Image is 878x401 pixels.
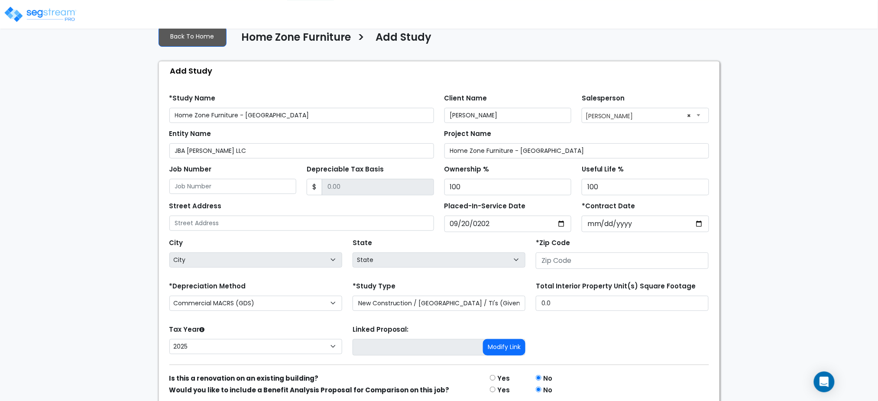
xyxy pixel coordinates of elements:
[483,339,525,356] button: Modify Link
[582,94,625,103] label: Salesperson
[169,216,434,231] input: Street Address
[536,296,709,311] input: total square foot
[536,238,570,248] label: *Zip Code
[582,216,709,232] input: Purchase Date
[169,179,297,194] input: Job Number
[444,94,487,103] label: Client Name
[543,374,552,384] label: No
[582,165,624,175] label: Useful Life %
[169,374,319,383] strong: Is this a renovation on an existing building?
[322,179,434,195] input: 0.00
[444,165,489,175] label: Ownership %
[543,385,552,395] label: No
[582,108,709,123] span: Sean Shumpert
[814,372,835,392] div: Open Intercom Messenger
[536,252,709,269] input: Zip Code
[169,201,222,211] label: Street Address
[307,165,384,175] label: Depreciable Tax Basis
[444,179,572,195] input: Ownership %
[169,165,212,175] label: Job Number
[536,281,696,291] label: Total Interior Property Unit(s) Square Footage
[169,129,211,139] label: Entity Name
[358,30,365,47] h3: >
[169,238,183,248] label: City
[376,31,432,46] h4: Add Study
[444,201,526,211] label: Placed-In-Service Date
[582,201,635,211] label: *Contract Date
[169,385,450,395] strong: Would you like to include a Benefit Analysis Proposal for Comparison on this job?
[582,179,709,195] input: Useful Life %
[242,31,351,46] h4: Home Zone Furniture
[353,238,372,248] label: State
[169,143,434,158] input: Entity Name
[163,61,719,80] div: Add Study
[497,385,510,395] label: Yes
[169,325,205,335] label: Tax Year
[444,129,492,139] label: Project Name
[582,108,709,122] span: Sean Shumpert
[3,6,77,23] img: logo_pro_r.png
[235,31,351,49] a: Home Zone Furniture
[444,143,709,158] input: Project Name
[169,94,216,103] label: *Study Name
[369,31,432,49] a: Add Study
[353,281,395,291] label: *Study Type
[169,108,434,123] input: Study Name
[497,374,510,384] label: Yes
[687,110,691,122] span: ×
[169,281,246,291] label: *Depreciation Method
[159,26,227,47] a: Back To Home
[353,325,409,335] label: Linked Proposal:
[307,179,322,195] span: $
[444,108,572,123] input: Client Name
